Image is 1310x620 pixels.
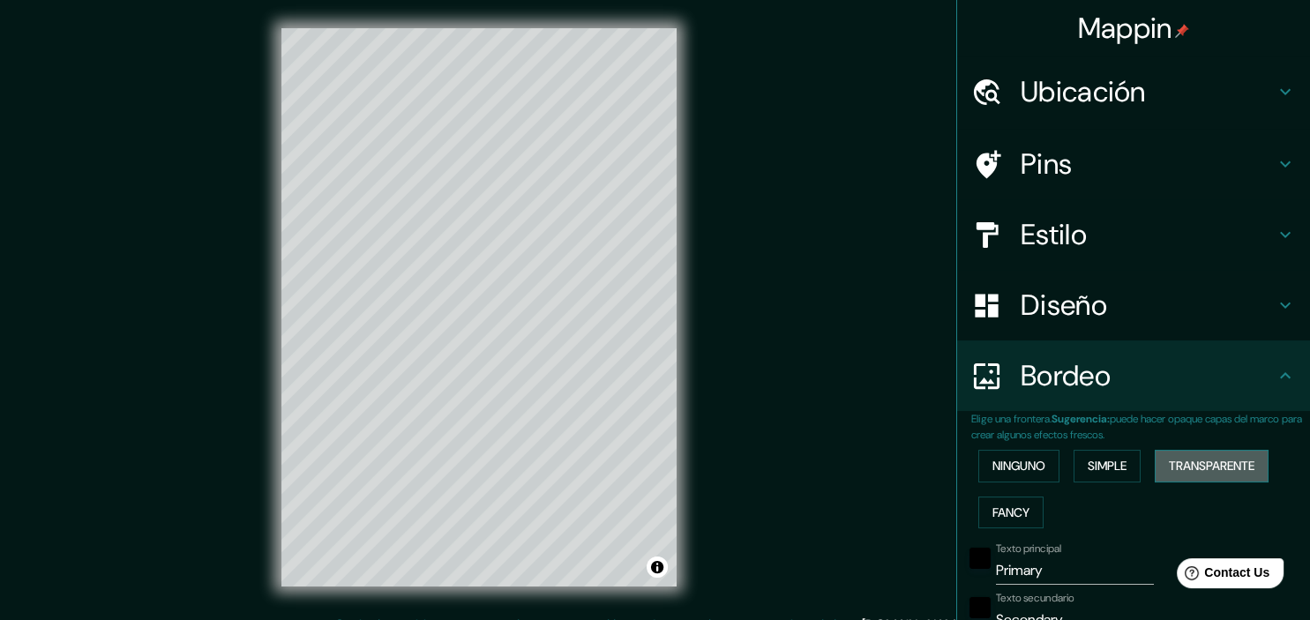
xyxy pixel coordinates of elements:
button: Fancy [978,497,1044,529]
div: Ubicación [957,56,1310,127]
h4: Mappin [1078,11,1190,46]
button: Atribución de choques [647,557,668,578]
button: Transparente [1155,450,1269,482]
div: Bordeo [957,340,1310,411]
p: Elige una frontera. puede hacer opaque capas del marco para crear algunos efectos frescos. [971,411,1310,443]
img: pin-icon.png [1175,24,1189,38]
h4: Pins [1021,146,1275,182]
h4: Diseño [1021,288,1275,323]
b: Sugerencia: [1052,412,1110,426]
button: Ninguno [978,450,1059,482]
div: Estilo [957,199,1310,270]
h4: Ubicación [1021,74,1275,109]
div: Pins [957,129,1310,199]
button: Simple [1074,450,1141,482]
button: negro [969,597,991,618]
h4: Estilo [1021,217,1275,252]
iframe: Help widget launcher [1153,551,1291,601]
label: Texto secundario [996,591,1074,606]
label: Texto principal [996,542,1061,557]
div: Diseño [957,270,1310,340]
h4: Bordeo [1021,358,1275,393]
button: negro [969,548,991,569]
